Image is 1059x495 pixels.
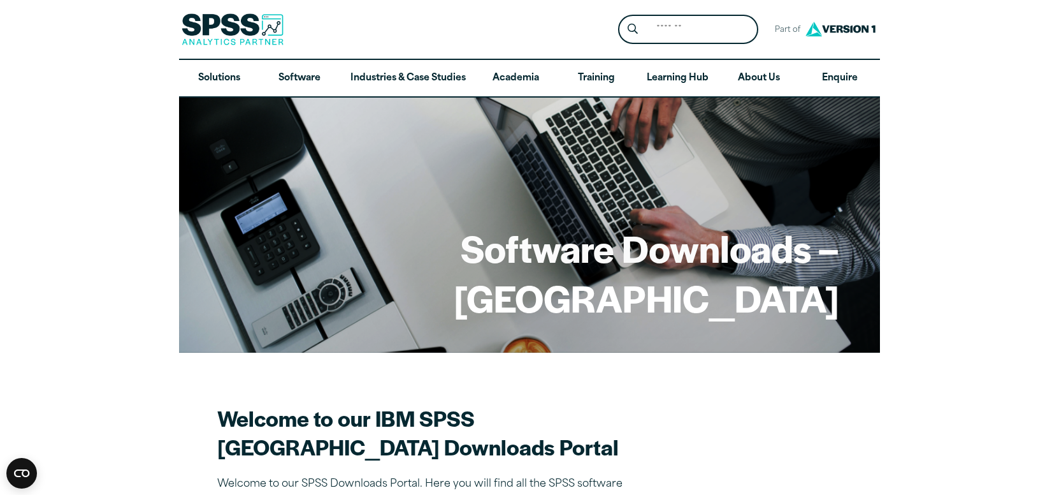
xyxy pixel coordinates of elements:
a: Enquire [800,60,880,97]
a: Training [556,60,637,97]
svg: Search magnifying glass icon [628,24,638,34]
img: Version1 Logo [802,17,879,41]
form: Site Header Search Form [618,15,758,45]
button: Open CMP widget [6,458,37,489]
a: Industries & Case Studies [340,60,476,97]
h1: Software Downloads – [GEOGRAPHIC_DATA] [220,223,839,322]
img: SPSS Analytics Partner [182,13,284,45]
span: Part of [768,21,802,40]
a: Academia [476,60,556,97]
nav: Desktop version of site main menu [179,60,880,97]
h2: Welcome to our IBM SPSS [GEOGRAPHIC_DATA] Downloads Portal [217,404,663,461]
button: Search magnifying glass icon [621,18,645,41]
a: Solutions [179,60,259,97]
a: Learning Hub [637,60,719,97]
a: Software [259,60,340,97]
a: About Us [719,60,799,97]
